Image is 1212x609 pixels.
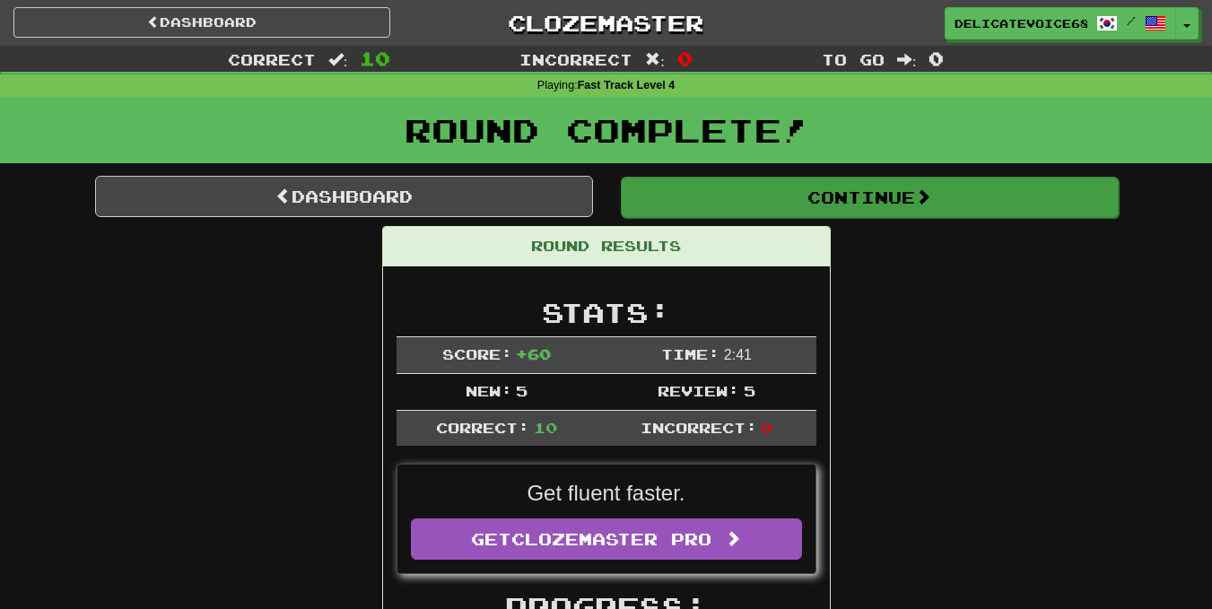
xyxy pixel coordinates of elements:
[360,48,390,69] span: 10
[411,518,802,560] a: GetClozemaster Pro
[645,52,665,67] span: :
[677,48,693,69] span: 0
[897,52,917,67] span: :
[929,48,944,69] span: 0
[519,50,632,68] span: Incorrect
[6,112,1206,148] h1: Round Complete!
[661,345,719,362] span: Time:
[621,177,1119,218] button: Continue
[411,478,802,509] p: Get fluent faster.
[744,382,755,399] span: 5
[436,419,529,436] span: Correct:
[641,419,757,436] span: Incorrect:
[945,7,1176,39] a: DelicateVoice6836 /
[516,345,551,362] span: + 60
[822,50,885,68] span: To go
[658,382,739,399] span: Review:
[1127,14,1136,27] span: /
[724,347,752,362] span: 2 : 41
[397,298,816,327] h2: Stats:
[228,50,316,68] span: Correct
[466,382,512,399] span: New:
[578,79,676,91] strong: Fast Track Level 4
[13,7,390,38] a: Dashboard
[761,419,772,436] span: 0
[383,227,830,266] div: Round Results
[955,15,1087,31] span: DelicateVoice6836
[516,382,528,399] span: 5
[511,529,711,549] span: Clozemaster Pro
[328,52,348,67] span: :
[534,419,557,436] span: 10
[417,7,794,39] a: Clozemaster
[442,345,512,362] span: Score:
[95,176,593,217] a: Dashboard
